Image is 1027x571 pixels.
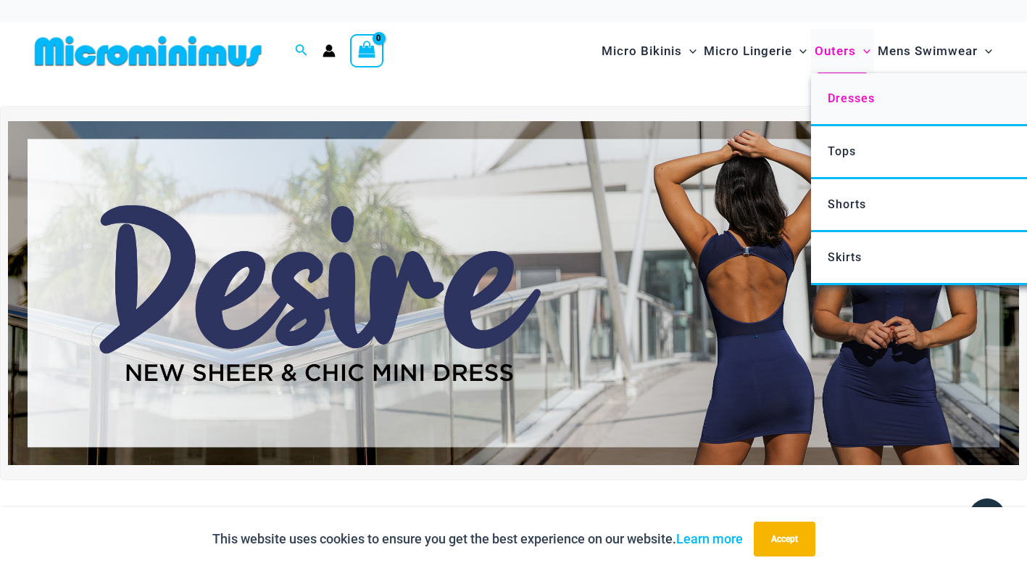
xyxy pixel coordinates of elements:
[700,29,810,73] a: Micro LingerieMenu ToggleMenu Toggle
[754,522,815,556] button: Accept
[792,33,807,70] span: Menu Toggle
[682,33,697,70] span: Menu Toggle
[978,33,992,70] span: Menu Toggle
[602,33,682,70] span: Micro Bikinis
[828,250,862,264] span: Skirts
[815,33,856,70] span: Outers
[598,29,700,73] a: Micro BikinisMenu ToggleMenu Toggle
[295,42,308,60] a: Search icon link
[8,121,1019,465] img: Desire me Navy Dress
[212,528,743,550] p: This website uses cookies to ensure you get the best experience on our website.
[828,91,875,105] span: Dresses
[828,144,856,158] span: Tops
[29,35,267,67] img: MM SHOP LOGO FLAT
[350,34,383,67] a: View Shopping Cart, empty
[878,33,978,70] span: Mens Swimwear
[676,531,743,546] a: Learn more
[811,29,874,73] a: OutersMenu ToggleMenu Toggle
[874,29,996,73] a: Mens SwimwearMenu ToggleMenu Toggle
[323,44,336,57] a: Account icon link
[704,33,792,70] span: Micro Lingerie
[596,27,998,75] nav: Site Navigation
[828,197,866,211] span: Shorts
[856,33,870,70] span: Menu Toggle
